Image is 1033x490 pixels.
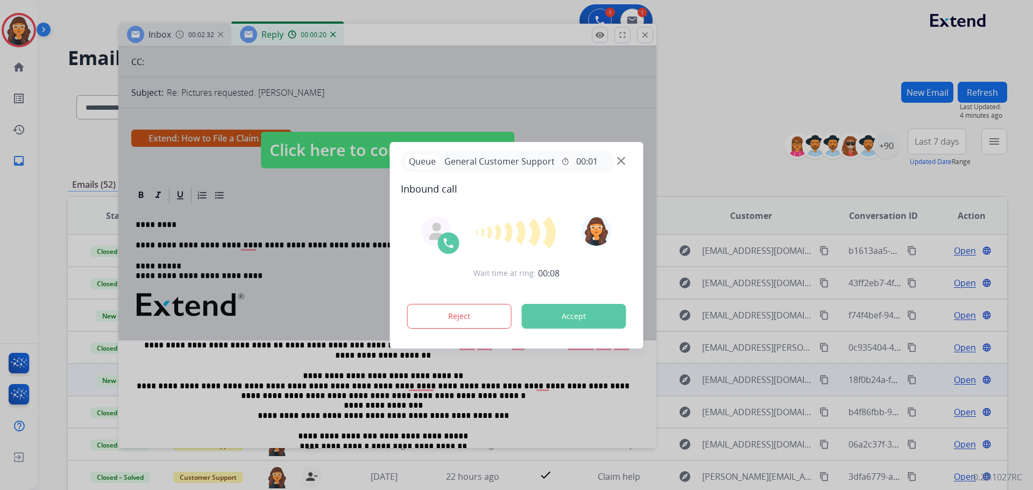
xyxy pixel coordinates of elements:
[576,155,598,168] span: 00:01
[405,155,440,168] p: Queue
[440,155,559,168] span: General Customer Support
[581,216,611,246] img: avatar
[473,268,536,279] span: Wait time at ring:
[407,304,512,329] button: Reject
[617,157,625,165] img: close-button
[973,471,1022,484] p: 0.20.1027RC
[428,223,445,240] img: agent-avatar
[538,267,560,280] span: 00:08
[561,157,570,166] mat-icon: timer
[522,304,626,329] button: Accept
[442,237,455,250] img: call-icon
[401,181,633,196] span: Inbound call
